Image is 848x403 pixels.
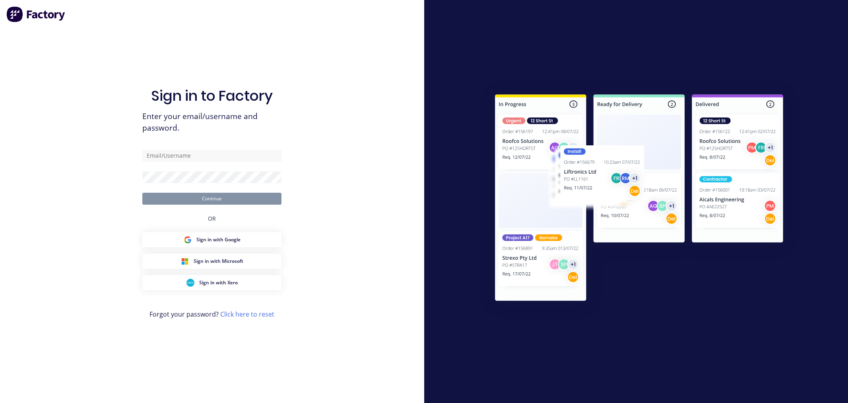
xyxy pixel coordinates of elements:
a: Click here to reset [220,310,274,319]
img: Factory [6,6,66,22]
button: Microsoft Sign inSign in with Microsoft [142,254,281,269]
span: Sign in with Xero [199,279,238,286]
img: Microsoft Sign in [181,257,189,265]
span: Sign in with Microsoft [194,258,243,265]
span: Sign in with Google [196,236,241,243]
img: Sign in [477,78,801,320]
img: Google Sign in [184,236,192,244]
h1: Sign in to Factory [151,87,273,104]
div: OR [208,205,216,232]
input: Email/Username [142,150,281,162]
button: Google Sign inSign in with Google [142,232,281,247]
span: Forgot your password? [149,309,274,319]
button: Continue [142,193,281,205]
img: Xero Sign in [186,279,194,287]
button: Xero Sign inSign in with Xero [142,275,281,290]
span: Enter your email/username and password. [142,111,281,134]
